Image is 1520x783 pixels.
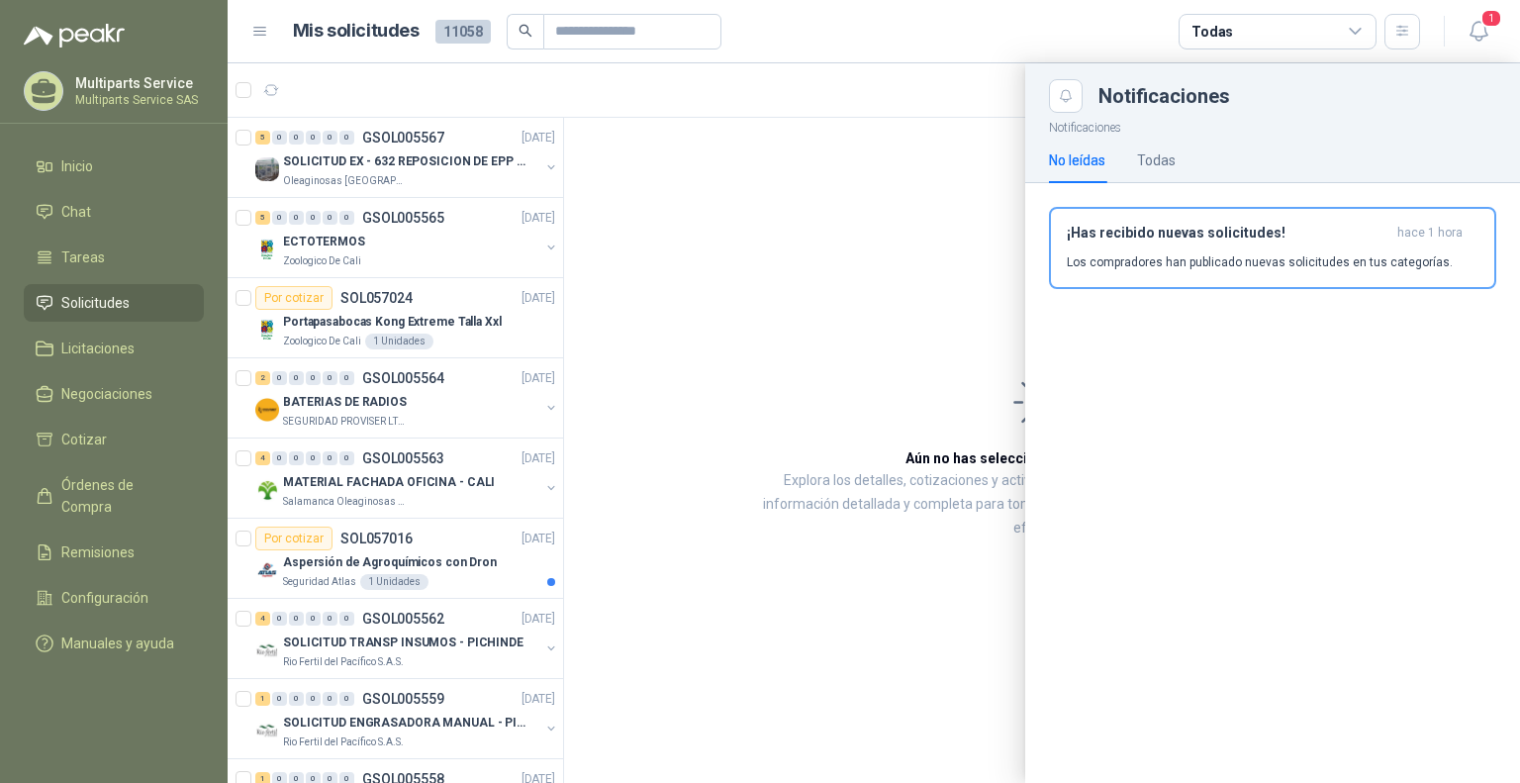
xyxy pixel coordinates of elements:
a: Órdenes de Compra [24,466,204,526]
span: search [519,24,532,38]
button: ¡Has recibido nuevas solicitudes!hace 1 hora Los compradores han publicado nuevas solicitudes en ... [1049,207,1496,289]
span: Configuración [61,587,148,609]
a: Negociaciones [24,375,204,413]
a: Inicio [24,147,204,185]
span: Remisiones [61,541,135,563]
p: Los compradores han publicado nuevas solicitudes en tus categorías. [1067,253,1453,271]
button: Close [1049,79,1083,113]
a: Configuración [24,579,204,617]
span: Inicio [61,155,93,177]
span: 11058 [435,20,491,44]
span: hace 1 hora [1397,225,1463,242]
a: Manuales y ayuda [24,625,204,662]
a: Cotizar [24,421,204,458]
div: Todas [1137,149,1176,171]
span: Licitaciones [61,338,135,359]
span: Manuales y ayuda [61,633,174,654]
div: Notificaciones [1098,86,1496,106]
a: Licitaciones [24,330,204,367]
button: 1 [1461,14,1496,49]
a: Chat [24,193,204,231]
a: Solicitudes [24,284,204,322]
a: Tareas [24,239,204,276]
h1: Mis solicitudes [293,17,420,46]
a: Remisiones [24,534,204,571]
div: Todas [1191,21,1233,43]
span: Negociaciones [61,383,152,405]
p: Notificaciones [1025,113,1520,138]
img: Logo peakr [24,24,125,48]
p: Multiparts Service SAS [75,94,199,106]
h3: ¡Has recibido nuevas solicitudes! [1067,225,1389,242]
span: Tareas [61,246,105,268]
span: Solicitudes [61,292,130,314]
span: Órdenes de Compra [61,474,185,518]
span: Chat [61,201,91,223]
span: Cotizar [61,429,107,450]
p: Multiparts Service [75,76,199,90]
span: 1 [1480,9,1502,28]
div: No leídas [1049,149,1105,171]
